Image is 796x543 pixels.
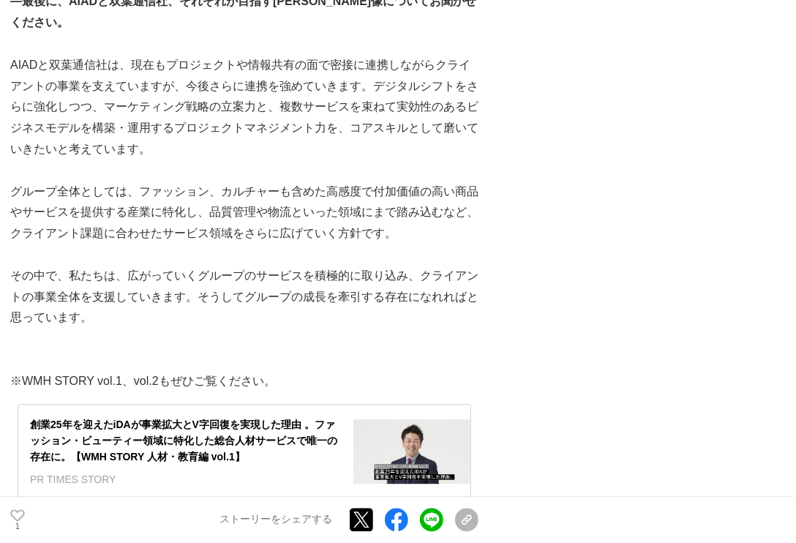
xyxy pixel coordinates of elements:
[18,404,471,501] a: 創業25年を迎えたiDAが事業拡大とV字回復を実現した理由 。ファッション・ビューティー領域に特化した総合人材サービスで唯一の存在に。【WMH STORY 人材・教育編 vol.1】PR TIM...
[10,55,478,160] p: AIADと双葉通信社は、現在もプロジェクトや情報共有の面で密接に連携しながらクライアントの事業を支えていますが、今後さらに連携を強めていきます。デジタルシフトをさらに強化しつつ、マーケティング戦...
[30,416,342,465] div: 創業25年を迎えたiDAが事業拡大とV字回復を実現した理由 。ファッション・ビューティー領域に特化した総合人材サービスで唯一の存在に。【WMH STORY 人材・教育編 vol.1】
[10,266,478,329] p: その中で、私たちは、広がっていくグループのサービスを積極的に取り込み、クライアントの事業全体を支援していきます。そうしてグループの成長を牽引する存在になれればと思っています。
[10,181,478,244] p: グループ全体としては、ファッション、カルチャーも含めた高感度で付加価値の高い商品やサービスを提供する産業に特化し、品質管理や物流といった領域にまで踏み込むなど、クライアント課題に合わせたサービス...
[10,523,25,531] p: 1
[219,514,332,527] p: ストーリーをシェアする
[30,471,342,487] div: PR TIMES STORY
[10,371,478,392] p: ※WMH STORY vol.1、vol.2もぜひご覧ください。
